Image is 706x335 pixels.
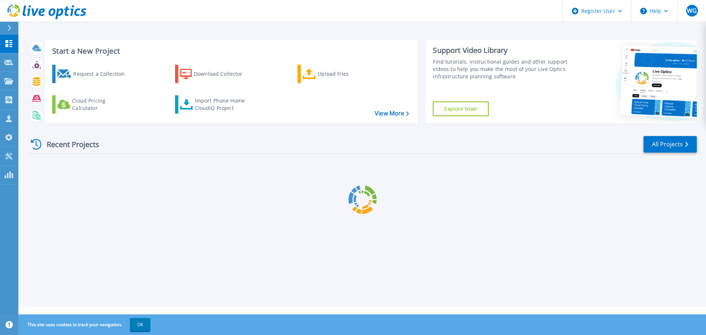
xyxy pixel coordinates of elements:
[52,65,134,83] a: Request a Collection
[195,97,252,112] div: Import Phone Home CloudIQ Project
[375,110,409,117] a: View More
[433,101,489,116] a: Explore Now!
[175,65,257,83] a: Download Collector
[433,46,571,55] div: Support Video Library
[72,97,131,112] div: Cloud Pricing Calculator
[28,135,109,153] div: Recent Projects
[52,95,134,114] a: Cloud Pricing Calculator
[643,136,697,153] a: All Projects
[318,67,377,81] div: Upload Files
[130,318,150,331] button: OK
[433,58,571,80] div: Find tutorials, instructional guides and other support videos to help you make the most of your L...
[687,8,697,14] span: WG
[297,65,379,83] a: Upload Files
[52,47,409,55] h3: Start a New Project
[194,67,253,81] div: Download Collector
[20,318,150,331] span: This site uses cookies to track your navigation.
[73,67,132,81] div: Request a Collection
